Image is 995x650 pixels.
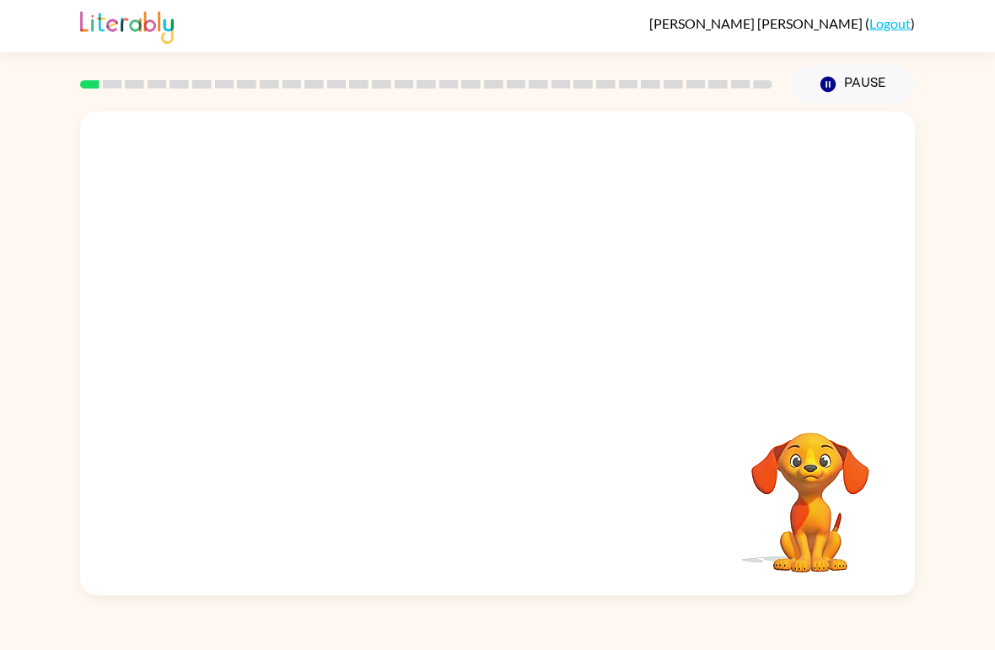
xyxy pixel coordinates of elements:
div: ( ) [649,15,915,31]
span: [PERSON_NAME] [PERSON_NAME] [649,15,865,31]
a: Logout [869,15,911,31]
button: Pause [793,65,915,104]
video: Your browser must support playing .mp4 files to use Literably. Please try using another browser. [726,406,895,575]
img: Literably [80,7,174,44]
